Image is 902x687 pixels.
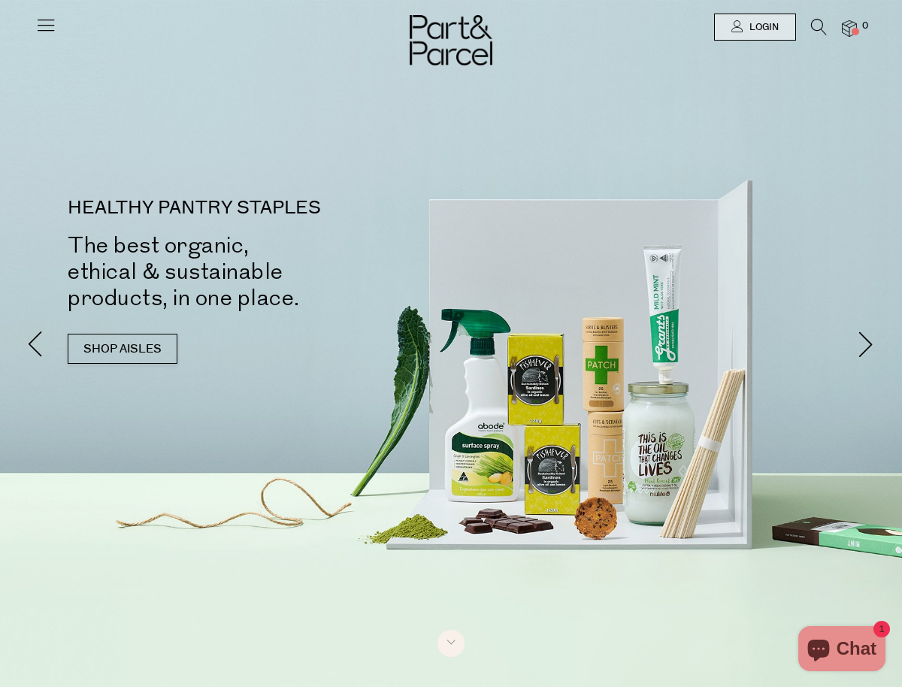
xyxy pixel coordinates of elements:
[842,20,857,36] a: 0
[794,626,890,675] inbox-online-store-chat: Shopify online store chat
[410,15,492,65] img: Part&Parcel
[68,334,177,364] a: SHOP AISLES
[746,21,779,34] span: Login
[714,14,796,41] a: Login
[68,232,474,311] h2: The best organic, ethical & sustainable products, in one place.
[858,20,872,33] span: 0
[68,199,474,217] p: HEALTHY PANTRY STAPLES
